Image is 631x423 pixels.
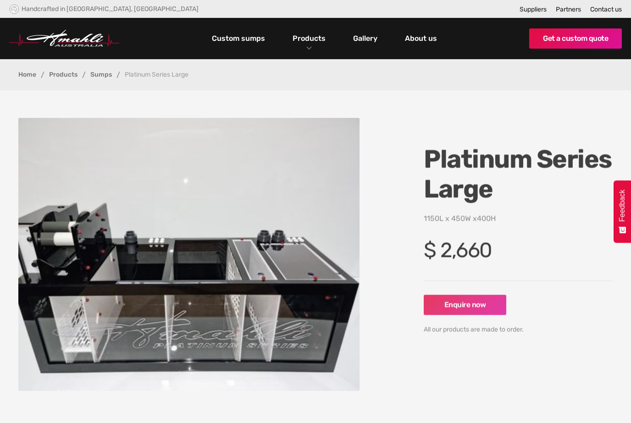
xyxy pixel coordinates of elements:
[520,6,547,13] a: Suppliers
[424,238,613,262] h4: $ 2,660
[22,5,199,13] div: Handcrafted in [GEOGRAPHIC_DATA], [GEOGRAPHIC_DATA]
[351,31,380,46] a: Gallery
[18,118,360,391] img: Platinum Series Large
[18,118,360,391] a: open lightbox
[403,31,439,46] a: About us
[286,18,332,59] div: Products
[90,72,112,78] a: Sumps
[9,30,119,47] a: home
[18,72,36,78] a: Home
[290,32,328,45] a: Products
[210,31,267,46] a: Custom sumps
[424,213,613,224] p: 1150L x 450W x400H
[424,145,613,204] h1: Platinum Series Large
[424,295,506,315] a: Enquire now
[424,324,613,335] div: All our products are made to order.
[556,6,581,13] a: Partners
[529,28,622,49] a: Get a custom quote
[125,72,188,78] div: Platinum Series Large
[49,72,77,78] a: Products
[618,189,626,222] span: Feedback
[9,30,119,47] img: Hmahli Australia Logo
[590,6,622,13] a: Contact us
[614,180,631,243] button: Feedback - Show survey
